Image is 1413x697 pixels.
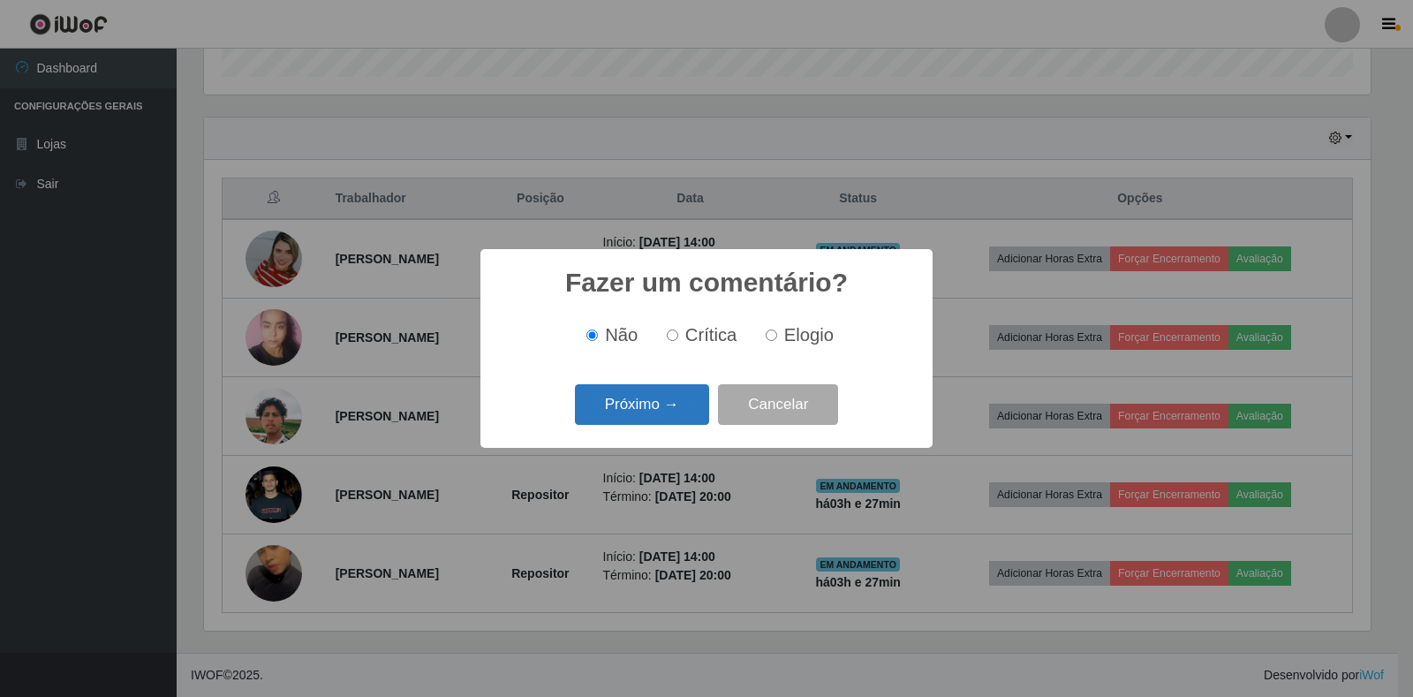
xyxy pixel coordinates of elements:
[667,330,678,341] input: Crítica
[586,330,598,341] input: Não
[718,384,838,426] button: Cancelar
[784,325,834,345] span: Elogio
[685,325,737,345] span: Crítica
[605,325,638,345] span: Não
[575,384,709,426] button: Próximo →
[565,267,848,299] h2: Fazer um comentário?
[766,330,777,341] input: Elogio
